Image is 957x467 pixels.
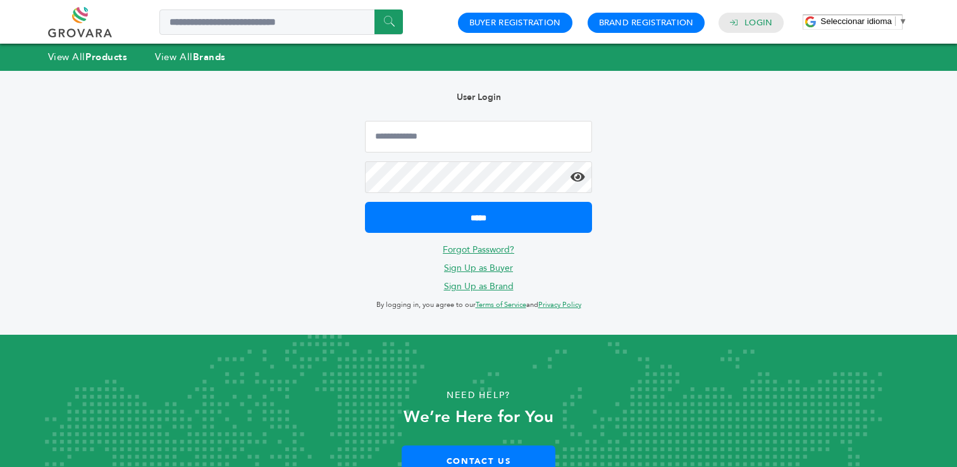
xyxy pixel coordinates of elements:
[365,121,591,153] input: Email Address
[476,300,526,309] a: Terms of Service
[155,51,226,63] a: View AllBrands
[193,51,226,63] strong: Brands
[820,16,892,26] span: Seleccionar idioma
[820,16,907,26] a: Seleccionar idioma​
[85,51,127,63] strong: Products
[444,262,513,274] a: Sign Up as Buyer
[159,9,403,35] input: Search a product or brand...
[365,297,591,313] p: By logging in, you agree to our and
[404,406,553,428] strong: We’re Here for You
[443,244,514,256] a: Forgot Password?
[538,300,581,309] a: Privacy Policy
[457,91,501,103] b: User Login
[469,17,561,28] a: Buyer Registration
[48,51,128,63] a: View AllProducts
[365,161,591,193] input: Password
[48,386,910,405] p: Need Help?
[744,17,772,28] a: Login
[599,17,694,28] a: Brand Registration
[444,280,514,292] a: Sign Up as Brand
[899,16,907,26] span: ▼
